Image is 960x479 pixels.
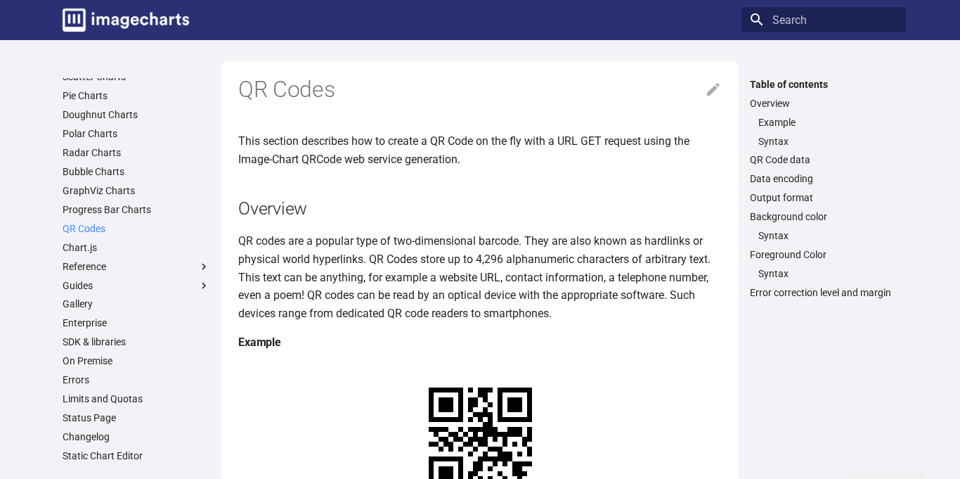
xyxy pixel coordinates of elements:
label: Guides [63,279,210,292]
a: Error correction level and margin [750,286,897,299]
input: Search [741,7,906,32]
a: Enterprise [63,317,210,329]
a: QR Codes [63,222,210,235]
a: Polar Charts [63,127,210,140]
a: Overview [750,97,897,110]
a: Doughnut Charts [63,108,210,121]
h4: Example [238,333,722,352]
a: QR Code data [750,153,897,166]
a: On Premise [63,355,210,367]
img: logo [63,8,189,32]
a: Status Page [63,411,210,424]
a: Data encoding [750,172,897,185]
a: Background color [750,210,897,223]
a: Bubble Charts [63,165,210,178]
a: Syntax [758,229,897,242]
a: Limits and Quotas [63,392,210,405]
p: This section describes how to create a QR Code on the fly with a URL GET request using the Image-... [238,132,722,168]
a: SDK & libraries [63,336,210,348]
a: Progress Bar Charts [63,203,210,216]
a: Changelog [63,430,210,443]
nav: Foreground Color [750,267,897,280]
h2: Overview [238,196,722,221]
a: Syntax [758,267,897,280]
label: Reference [63,260,210,273]
a: Syntax [758,135,897,148]
a: Foreground Color [750,248,897,261]
p: QR codes are a popular type of two-dimensional barcode. They are also known as hardlinks or physi... [238,232,722,322]
a: Static Chart Editor [63,449,210,462]
a: GraphViz Charts [63,184,210,197]
a: Radar Charts [63,146,210,159]
a: Pie Charts [63,89,210,102]
nav: Overview [750,116,897,148]
h1: QR Codes [238,75,722,105]
a: Chart.js [63,241,210,254]
nav: Table of contents [741,78,906,300]
a: Image-Charts documentation [57,3,195,37]
label: Table of contents [741,78,906,91]
nav: Background color [750,229,897,242]
a: Gallery [63,298,210,310]
a: Output format [750,191,897,204]
a: Errors [63,373,210,386]
a: Example [758,116,897,129]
